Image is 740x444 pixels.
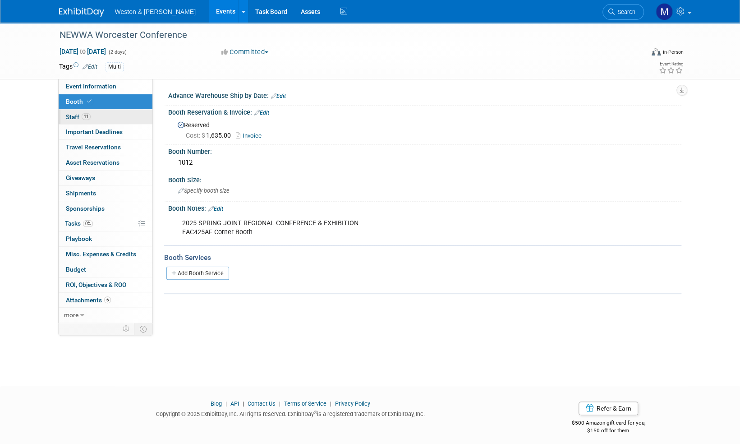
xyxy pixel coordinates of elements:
a: more [59,308,152,323]
span: Staff [66,113,91,120]
span: Asset Reservations [66,159,120,166]
span: Tasks [65,220,93,227]
span: 6 [104,296,111,303]
span: Specify booth size [178,187,230,194]
a: Edit [208,206,223,212]
span: Shipments [66,190,96,197]
span: Budget [66,266,86,273]
span: | [328,400,334,407]
span: Event Information [66,83,116,90]
span: (2 days) [108,49,127,55]
span: Sponsorships [66,205,105,212]
a: Sponsorships [59,201,152,216]
div: $500 Amazon gift card for you, [536,413,681,434]
div: 2025 SPRING JOINT REGIONAL CONFERENCE & EXHIBITION EAC425AF Corner Booth [176,214,582,241]
span: Travel Reservations [66,143,121,151]
span: Booth [66,98,93,105]
a: Edit [254,110,269,116]
div: Event Format [591,47,684,60]
a: Booth [59,94,152,109]
span: Cost: $ [186,132,206,139]
a: Terms of Service [284,400,326,407]
td: Personalize Event Tab Strip [119,323,134,335]
span: Misc. Expenses & Credits [66,250,136,258]
a: Giveaways [59,171,152,185]
span: | [277,400,283,407]
sup: ® [314,410,317,415]
div: NEWWA Worcester Conference [56,27,630,43]
img: Mary Ann Trujillo [656,3,673,20]
span: Search [615,9,635,15]
a: API [230,400,239,407]
div: Booth Notes: [168,202,681,213]
div: Booth Services [164,253,681,263]
div: Advance Warehouse Ship by Date: [168,89,681,101]
a: Search [602,4,644,20]
a: ROI, Objectives & ROO [59,277,152,292]
div: $150 off for them. [536,427,681,435]
span: Weston & [PERSON_NAME] [115,8,196,15]
span: Playbook [66,235,92,242]
span: [DATE] [DATE] [59,47,106,55]
img: ExhibitDay [59,8,104,17]
div: In-Person [662,49,683,55]
a: Important Deadlines [59,125,152,139]
a: Travel Reservations [59,140,152,155]
a: Attachments6 [59,293,152,308]
span: | [240,400,246,407]
div: Reserved [175,118,675,140]
span: 11 [82,113,91,120]
div: Event Rating [658,62,683,66]
button: Committed [218,47,272,57]
div: Booth Number: [168,145,681,156]
a: Budget [59,262,152,277]
a: Asset Reservations [59,155,152,170]
span: Giveaways [66,174,95,181]
span: more [64,311,78,319]
span: | [223,400,229,407]
img: Format-Inperson.png [652,48,661,55]
span: Attachments [66,296,111,304]
td: Tags [59,62,97,72]
a: Shipments [59,186,152,201]
a: Tasks0% [59,216,152,231]
a: Refer & Earn [579,402,638,415]
a: Edit [83,64,97,70]
span: 1,635.00 [186,132,234,139]
a: Contact Us [248,400,276,407]
div: Copyright © 2025 ExhibitDay, Inc. All rights reserved. ExhibitDay is a registered trademark of Ex... [59,408,523,418]
div: 1012 [175,156,675,170]
a: Invoice [236,132,266,139]
i: Booth reservation complete [87,99,92,104]
a: Blog [211,400,222,407]
a: Privacy Policy [335,400,370,407]
div: Booth Size: [168,173,681,185]
a: Add Booth Service [166,267,229,280]
a: Playbook [59,231,152,246]
span: Important Deadlines [66,128,123,135]
td: Toggle Event Tabs [134,323,152,335]
div: Multi [106,62,124,72]
a: Event Information [59,79,152,94]
a: Edit [271,93,286,99]
span: 0% [83,220,93,227]
a: Misc. Expenses & Credits [59,247,152,262]
span: ROI, Objectives & ROO [66,281,126,288]
span: to [78,48,87,55]
a: Staff11 [59,110,152,125]
div: Booth Reservation & Invoice: [168,106,681,117]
